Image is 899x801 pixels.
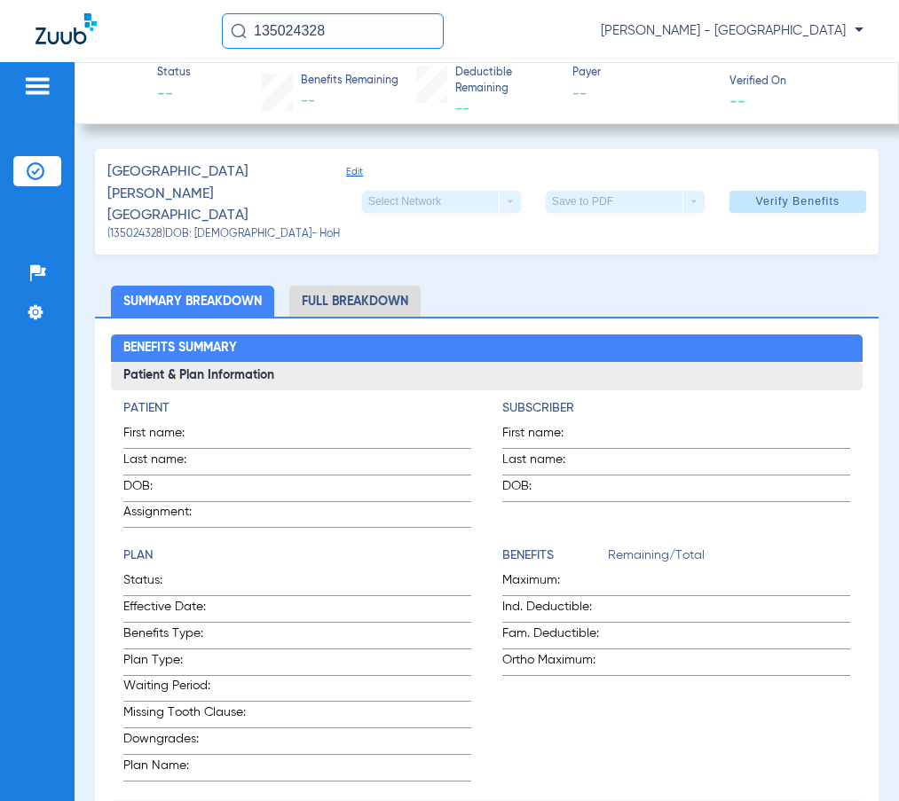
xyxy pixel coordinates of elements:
[111,362,864,390] h3: Patient & Plan Information
[289,286,421,317] li: Full Breakdown
[157,66,191,82] span: Status
[123,598,254,622] span: Effective Date:
[123,477,210,501] span: DOB:
[23,75,51,97] img: hamburger-icon
[608,546,850,571] span: Remaining/Total
[502,571,608,595] span: Maximum:
[502,451,589,475] span: Last name:
[729,191,866,214] button: Verify Benefits
[502,624,608,648] span: Fam. Deductible:
[107,161,325,227] span: [GEOGRAPHIC_DATA][PERSON_NAME][GEOGRAPHIC_DATA]
[123,546,471,565] h4: Plan
[572,66,714,82] span: Payer
[502,651,608,675] span: Ortho Maximum:
[502,546,608,565] h4: Benefits
[123,503,210,527] span: Assignment:
[502,477,589,501] span: DOB:
[123,571,254,595] span: Status:
[301,74,398,90] span: Benefits Remaining
[123,451,210,475] span: Last name:
[111,286,274,317] li: Summary Breakdown
[123,651,254,675] span: Plan Type:
[729,91,745,110] span: --
[123,703,254,727] span: Missing Tooth Clause:
[111,334,864,363] h2: Benefits Summary
[572,83,714,106] span: --
[502,399,850,418] h4: Subscriber
[502,546,608,571] app-breakdown-title: Benefits
[502,598,608,622] span: Ind. Deductible:
[107,227,340,243] span: (135024328) DOB: [DEMOGRAPHIC_DATA] - HoH
[35,13,97,44] img: Zuub Logo
[729,75,871,90] span: Verified On
[123,424,210,448] span: First name:
[502,424,589,448] span: First name:
[755,194,840,208] span: Verify Benefits
[123,730,254,754] span: Downgrades:
[157,83,191,106] span: --
[455,102,469,116] span: --
[222,13,444,49] input: Search for patients
[346,166,362,226] span: Edit
[123,624,254,648] span: Benefits Type:
[301,94,315,108] span: --
[231,23,247,39] img: Search Icon
[123,677,254,701] span: Waiting Period:
[455,66,557,97] span: Deductible Remaining
[123,399,471,418] h4: Patient
[123,757,254,781] span: Plan Name:
[601,22,864,40] span: [PERSON_NAME] - [GEOGRAPHIC_DATA]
